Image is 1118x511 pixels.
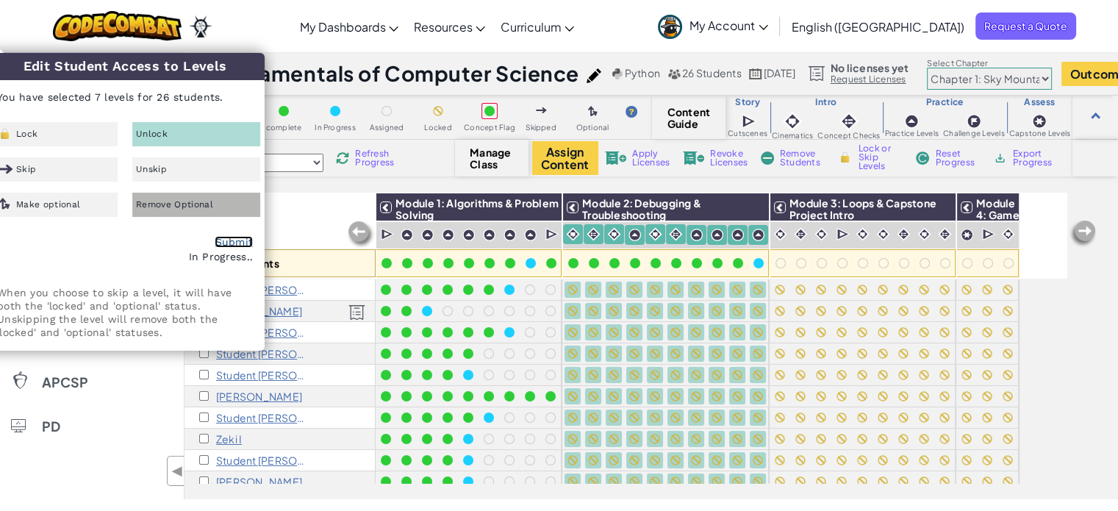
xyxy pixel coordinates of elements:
img: IconChallengeLevel.svg [967,114,981,129]
img: IconPracticeLevel.svg [690,229,703,241]
span: [DATE] [764,66,795,79]
img: IconOptionalLevel.svg [588,106,598,118]
a: English ([GEOGRAPHIC_DATA]) [784,7,972,46]
img: IconPracticeLevel.svg [711,229,723,241]
p: Student Alessandra Madamba [216,454,308,466]
img: IconCinematic.svg [773,227,787,241]
p: Zeki I [216,433,242,445]
span: Reset Progress [936,149,980,167]
span: Refresh Progress [355,149,401,167]
img: Arrow_Left_Inactive.png [346,220,376,249]
img: IconCutscene.svg [742,113,757,129]
span: Lock [16,129,37,138]
img: IconReset.svg [915,151,930,165]
a: Request Licenses [831,74,909,85]
img: IconInteractive.svg [897,227,911,241]
img: Ozaria [189,15,212,37]
h3: Intro [770,96,882,108]
img: IconCapstoneLevel.svg [961,229,973,241]
p: Alexandra N [216,476,302,487]
span: Skipped [526,124,556,132]
h3: Assess [1007,96,1072,108]
span: ◀ [171,460,184,482]
span: complete [266,124,302,132]
img: IconInteractive.svg [794,227,808,241]
span: My Dashboards [299,19,385,35]
img: IconPracticeLevel.svg [483,229,495,241]
span: No licenses yet [831,62,909,74]
img: IconSkippedLevel.svg [536,107,547,113]
span: Optional [576,124,609,132]
span: 26 Students [682,66,742,79]
span: Revoke Licenses [710,149,748,167]
p: Shadoe Freeman [216,390,302,402]
img: CodeCombat logo [53,11,182,41]
img: IconPracticeLevel.svg [524,229,537,241]
span: Unskip [136,165,167,174]
span: English ([GEOGRAPHIC_DATA]) [792,19,964,35]
img: IconPracticeLevel.svg [731,229,744,241]
span: Remove Students [780,149,824,167]
img: IconLicenseRevoke.svg [683,151,705,165]
img: IconPracticeLevel.svg [401,229,413,241]
span: Locked [424,124,451,132]
span: Cinematics [772,132,813,140]
span: Unlock [136,129,168,138]
img: IconInteractive.svg [839,111,859,132]
img: IconCutscene.svg [381,227,395,242]
span: Practice Levels [884,129,938,137]
img: IconArchive.svg [993,151,1007,165]
span: Module 4: Game Design & Capstone Project [976,196,1027,257]
span: In Progress [315,124,356,132]
p: Student Joseph Cox [216,369,308,381]
img: IconCinematic.svg [856,227,870,241]
img: IconPracticeLevel.svg [462,229,475,241]
img: IconCutscene.svg [836,227,850,242]
span: Module 2: Debugging & Troubleshooting [582,196,701,221]
span: Export Progress [1013,149,1058,167]
span: Resources [413,19,472,35]
img: IconCinematic.svg [648,227,662,241]
img: IconCutscene.svg [545,227,559,242]
p: Student Sophia Cisneros [216,348,308,360]
span: Capstone Levels [1009,129,1070,137]
span: My Account [689,18,768,33]
img: calendar.svg [749,68,762,79]
a: Curriculum [492,7,581,46]
img: IconPracticeLevel.svg [628,229,641,241]
span: Cutscenes [728,129,767,137]
img: IconCinematic.svg [566,227,580,241]
span: Make optional [16,200,80,209]
a: My Account [651,3,775,49]
span: Challenge Levels [943,129,1005,137]
img: MultipleUsers.png [667,68,681,79]
span: Assigned [370,124,404,132]
span: Concept Flag [464,124,515,132]
span: Lock or Skip Levels [859,144,902,171]
span: Remove Optional [136,200,213,209]
img: IconRemoveStudents.svg [761,151,774,165]
img: IconInteractive.svg [587,227,601,241]
img: IconHint.svg [626,106,637,118]
img: iconPencil.svg [587,68,601,83]
img: IconLock.svg [837,151,853,164]
a: Request a Quote [975,12,1076,40]
img: IconInteractive.svg [669,227,683,241]
img: IconPracticeLevel.svg [421,229,434,241]
span: Content Guide [667,106,711,129]
img: avatar [658,15,682,39]
img: IconCinematic.svg [917,227,931,241]
h1: Fundamentals of Computer Science [207,60,579,87]
a: My Dashboards [292,7,406,46]
h3: Practice [883,96,1007,108]
img: IconCinematic.svg [782,111,803,132]
a: Resources [406,7,492,46]
img: python.png [612,68,623,79]
img: IconInteractive.svg [938,227,952,241]
span: Module 1: Algorithms & Problem Solving [395,196,559,221]
img: IconCinematic.svg [814,227,828,241]
img: Arrow_Left_Inactive.png [1068,219,1097,249]
img: IconCinematic.svg [1001,227,1015,241]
